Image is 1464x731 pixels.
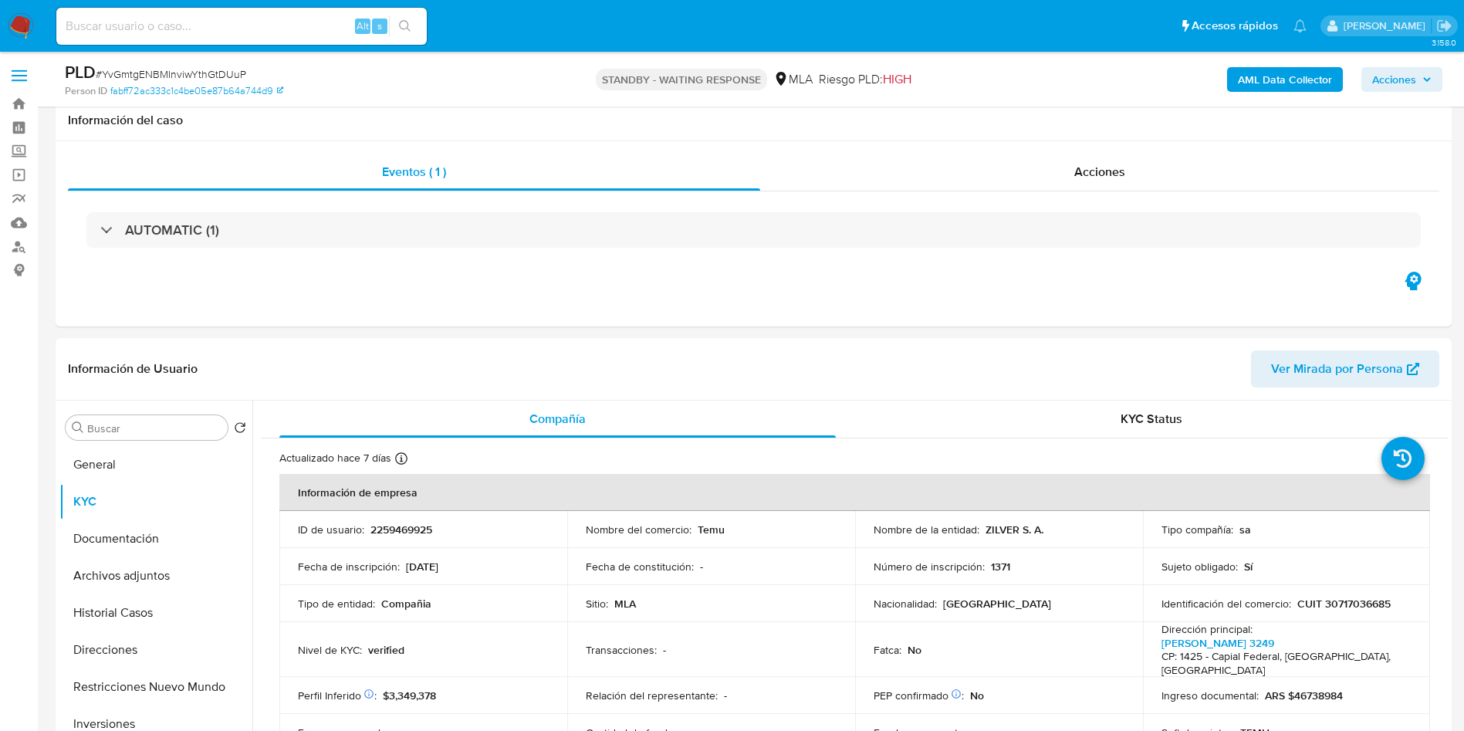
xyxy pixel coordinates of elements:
[65,84,107,98] b: Person ID
[59,631,252,668] button: Direcciones
[381,597,431,611] p: Compañia
[1161,523,1233,536] p: Tipo compañía :
[298,643,362,657] p: Nivel de KYC :
[59,557,252,594] button: Archivos adjuntos
[59,594,252,631] button: Historial Casos
[874,689,964,702] p: PEP confirmado :
[596,69,767,90] p: STANDBY - WAITING RESPONSE
[59,446,252,483] button: General
[1161,689,1259,702] p: Ingreso documental :
[65,59,96,84] b: PLD
[72,421,84,434] button: Buscar
[1251,350,1439,387] button: Ver Mirada por Persona
[1161,635,1274,651] a: [PERSON_NAME] 3249
[370,523,432,536] p: 2259469925
[586,689,718,702] p: Relación del representante :
[382,163,446,181] span: Eventos ( 1 )
[59,668,252,706] button: Restricciones Nuevo Mundo
[1161,650,1406,677] h4: CP: 1425 - Capial Federal, [GEOGRAPHIC_DATA], [GEOGRAPHIC_DATA]
[874,597,937,611] p: Nacionalidad :
[698,523,725,536] p: Temu
[298,523,364,536] p: ID de usuario :
[724,689,727,702] p: -
[68,361,198,377] h1: Información de Usuario
[1161,622,1253,636] p: Dirección principal :
[1238,67,1332,92] b: AML Data Collector
[86,212,1421,248] div: AUTOMATIC (1)
[529,410,586,428] span: Compañía
[1293,19,1307,32] a: Notificaciones
[68,113,1439,128] h1: Información del caso
[1239,523,1251,536] p: sa
[1265,689,1343,702] p: ARS $46738984
[298,597,375,611] p: Tipo de entidad :
[279,474,1430,511] th: Información de empresa
[1436,18,1452,34] a: Salir
[874,643,901,657] p: Fatca :
[943,597,1051,611] p: [GEOGRAPHIC_DATA]
[1271,350,1403,387] span: Ver Mirada por Persona
[663,643,666,657] p: -
[56,16,427,36] input: Buscar usuario o caso...
[279,451,391,465] p: Actualizado hace 7 días
[1227,67,1343,92] button: AML Data Collector
[298,689,377,702] p: Perfil Inferido :
[986,523,1043,536] p: ZILVER S. A.
[87,421,221,435] input: Buscar
[1161,560,1238,574] p: Sujeto obligado :
[125,222,219,239] h3: AUTOMATIC (1)
[406,560,438,574] p: [DATE]
[298,560,400,574] p: Fecha de inscripción :
[96,66,246,82] span: # YvGmtgENBMInviwYthGtDUuP
[1244,560,1253,574] p: Sí
[1121,410,1182,428] span: KYC Status
[1297,597,1391,611] p: CUIT 30717036685
[59,520,252,557] button: Documentación
[874,523,979,536] p: Nombre de la entidad :
[819,71,911,88] span: Riesgo PLD:
[1372,67,1416,92] span: Acciones
[586,643,657,657] p: Transacciones :
[383,688,436,703] span: $3,349,378
[1192,18,1278,34] span: Accesos rápidos
[357,19,369,33] span: Alt
[883,70,911,88] span: HIGH
[700,560,703,574] p: -
[377,19,382,33] span: s
[586,523,691,536] p: Nombre del comercio :
[368,643,404,657] p: verified
[874,560,985,574] p: Número de inscripción :
[1344,19,1431,33] p: mariaeugenia.sanchez@mercadolibre.com
[614,597,636,611] p: MLA
[1161,597,1291,611] p: Identificación del comercio :
[586,597,608,611] p: Sitio :
[1074,163,1125,181] span: Acciones
[773,71,813,88] div: MLA
[1361,67,1442,92] button: Acciones
[234,421,246,438] button: Volver al orden por defecto
[586,560,694,574] p: Fecha de constitución :
[59,483,252,520] button: KYC
[991,560,1010,574] p: 1371
[389,15,421,37] button: search-icon
[110,84,283,98] a: fabff72ac333c1c4be05e87b64a744d9
[908,643,921,657] p: No
[970,689,984,702] p: No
